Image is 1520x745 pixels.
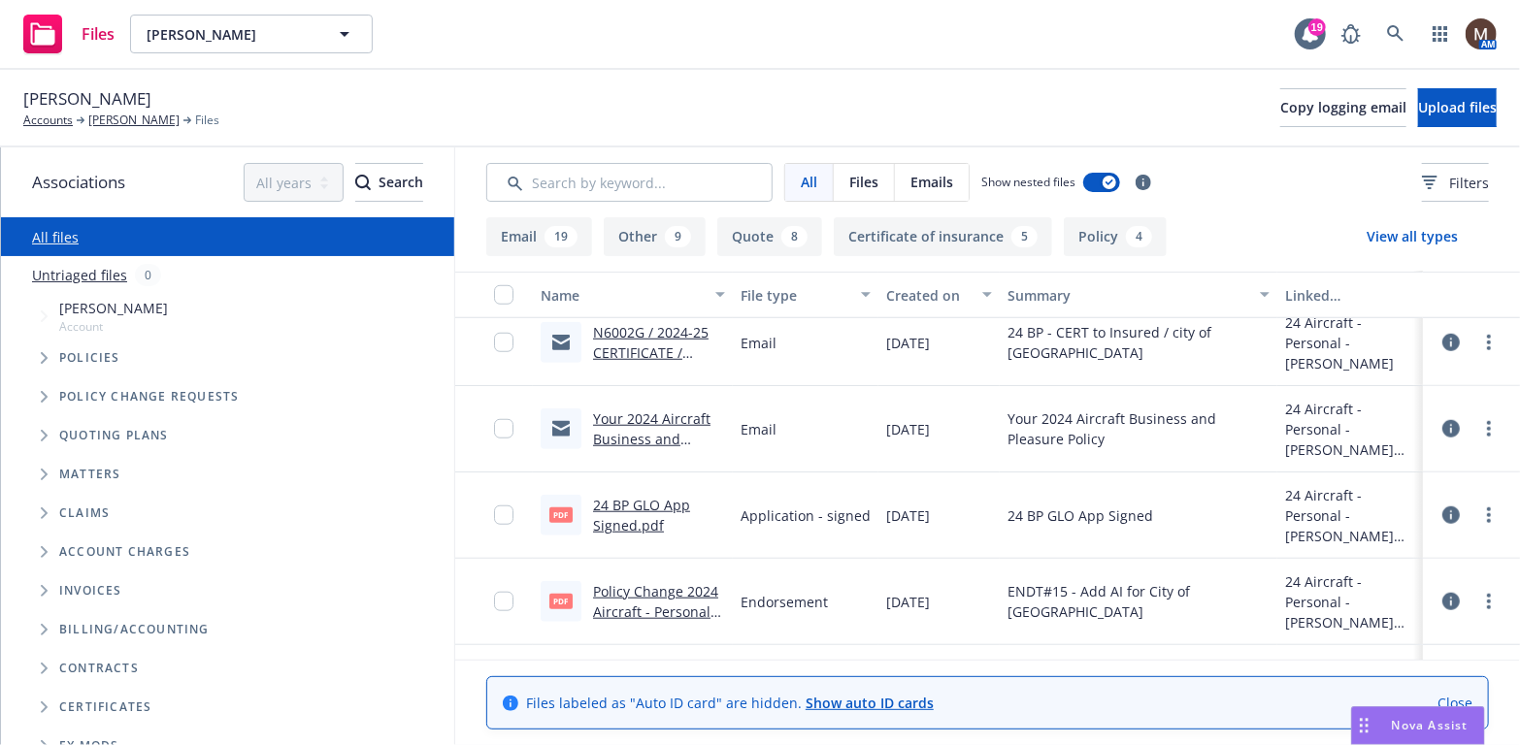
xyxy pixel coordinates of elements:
a: Files [16,7,122,61]
div: 24 Aircraft - Personal - [PERSON_NAME] [1285,571,1415,632]
button: Certificate of insurance [834,217,1052,256]
button: Other [604,217,706,256]
a: more [1477,331,1501,354]
div: Name [541,285,704,306]
a: Policy Change 2024 Aircraft - Personal ENDT#15 - Add AI for City of [GEOGRAPHIC_DATA]pdf [593,582,724,702]
button: Nova Assist [1351,706,1485,745]
div: 4 [1126,226,1152,247]
button: Linked associations [1277,272,1423,318]
div: 24 Aircraft - Personal - [PERSON_NAME] [1285,399,1415,460]
span: Quoting plans [59,430,169,441]
span: All [801,172,817,192]
span: Files [849,172,878,192]
button: Quote [717,217,822,256]
span: Filters [1422,173,1489,193]
input: Select all [494,285,513,305]
a: 24 BP GLO App Signed.pdf [593,496,690,534]
a: Show auto ID cards [806,694,934,712]
span: [DATE] [886,419,930,439]
div: 24 24 Aircraft - Personal [GEOGRAPHIC_DATA] Re - Add AI for City of [GEOGRAPHIC_DATA] [1285,658,1415,719]
a: Accounts [23,112,73,129]
div: Tree Example [1,294,454,610]
span: Contracts [59,663,139,674]
span: Certificates [59,701,151,713]
div: Drag to move [1352,707,1376,744]
span: Filters [1449,173,1489,193]
span: [DATE] [886,333,930,353]
span: Your 2024 Aircraft Business and Pleasure Policy [1008,408,1270,449]
button: Policy [1064,217,1167,256]
input: Toggle Row Selected [494,505,513,525]
span: Upload files [1418,98,1497,116]
div: 5 [1011,226,1038,247]
div: Search [355,164,423,201]
a: more [1477,590,1501,613]
span: 24 BP - CERT to Insured / city of [GEOGRAPHIC_DATA] [1008,322,1270,363]
div: Linked associations [1285,285,1415,306]
span: Policies [59,352,120,364]
div: 24 Aircraft - Personal - [PERSON_NAME] [1285,485,1415,546]
a: Search [1376,15,1415,53]
a: [PERSON_NAME] [88,112,180,129]
div: 19 [545,226,578,247]
button: View all types [1336,217,1489,256]
span: Account [59,318,168,335]
div: Created on [886,285,971,306]
input: Search by keyword... [486,163,773,202]
span: Matters [59,469,120,480]
div: 19 [1308,18,1326,36]
span: Emails [910,172,953,192]
span: Claims [59,507,110,519]
a: Report a Bug [1332,15,1371,53]
button: [PERSON_NAME] [130,15,373,53]
span: [PERSON_NAME] [23,86,151,112]
span: Associations [32,170,125,195]
span: Email [741,333,777,353]
a: N6002G / 2024-25 CERTIFICATE / [PERSON_NAME] [593,323,709,382]
span: Copy logging email [1280,98,1406,116]
button: SearchSearch [355,163,423,202]
span: [DATE] [886,592,930,612]
span: Invoices [59,585,122,597]
input: Toggle Row Selected [494,592,513,611]
span: Endorsement [741,592,828,612]
span: [PERSON_NAME] [147,24,314,45]
button: File type [733,272,878,318]
a: Your 2024 Aircraft Business and Pleasure Policy [593,409,710,469]
input: Toggle Row Selected [494,419,513,438]
a: more [1477,417,1501,440]
span: Files labeled as "Auto ID card" are hidden. [526,693,934,713]
div: 0 [135,264,161,286]
div: 24 Aircraft - Personal - [PERSON_NAME] [1285,312,1415,373]
span: Policy change requests [59,391,239,403]
span: Nova Assist [1392,717,1469,733]
div: Summary [1008,285,1248,306]
span: ENDT#15 - Add AI for City of [GEOGRAPHIC_DATA] [1008,581,1270,622]
span: pdf [549,594,573,608]
span: Show nested files [981,174,1075,190]
span: Email [741,419,777,439]
svg: Search [355,175,371,190]
button: Copy logging email [1280,88,1406,127]
a: Close [1437,693,1472,713]
div: 8 [781,226,808,247]
button: Created on [878,272,1000,318]
img: photo [1466,18,1497,49]
button: Email [486,217,592,256]
div: File type [741,285,849,306]
a: Switch app [1421,15,1460,53]
a: All files [32,228,79,246]
a: more [1477,503,1501,527]
span: Billing/Accounting [59,624,210,635]
span: Files [195,112,219,129]
span: [DATE] [886,505,930,526]
span: Application - signed [741,505,871,526]
button: Name [533,272,733,318]
a: Untriaged files [32,265,127,285]
span: [PERSON_NAME] [59,298,168,318]
span: Files [82,26,115,42]
span: pdf [549,507,573,522]
span: Account charges [59,546,190,558]
button: Upload files [1418,88,1497,127]
span: 24 BP GLO App Signed [1008,505,1153,526]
